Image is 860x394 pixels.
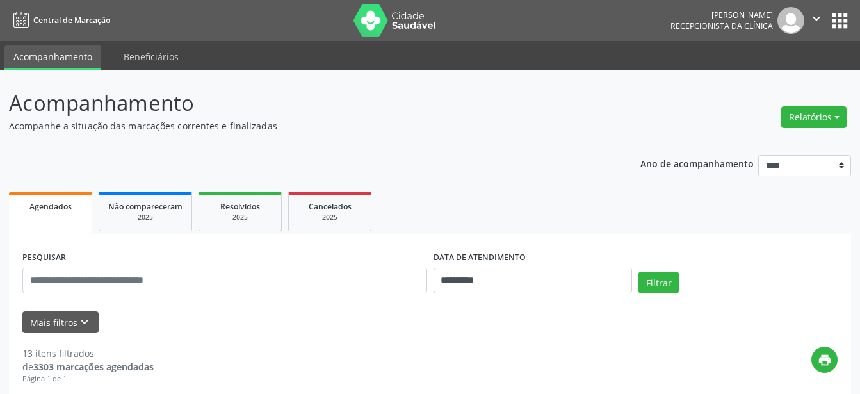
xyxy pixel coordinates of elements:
img: img [777,7,804,34]
div: Página 1 de 1 [22,373,154,384]
div: 2025 [298,213,362,222]
span: Recepcionista da clínica [670,21,773,31]
div: 2025 [108,213,183,222]
span: Não compareceram [108,201,183,212]
i:  [809,12,823,26]
strong: 3303 marcações agendadas [33,361,154,373]
p: Acompanhe a situação das marcações correntes e finalizadas [9,119,599,133]
div: [PERSON_NAME] [670,10,773,21]
button: print [811,347,838,373]
span: Cancelados [309,201,352,212]
div: 2025 [208,213,272,222]
p: Ano de acompanhamento [640,155,754,171]
button: Relatórios [781,106,847,128]
span: Agendados [29,201,72,212]
p: Acompanhamento [9,87,599,119]
i: keyboard_arrow_down [77,315,92,329]
button: Filtrar [638,272,679,293]
i: print [818,353,832,367]
a: Central de Marcação [9,10,110,31]
a: Beneficiários [115,45,188,68]
span: Central de Marcação [33,15,110,26]
button: apps [829,10,851,32]
div: de [22,360,154,373]
a: Acompanhamento [4,45,101,70]
button: Mais filtroskeyboard_arrow_down [22,311,99,334]
span: Resolvidos [220,201,260,212]
label: DATA DE ATENDIMENTO [434,248,526,268]
button:  [804,7,829,34]
div: 13 itens filtrados [22,347,154,360]
label: PESQUISAR [22,248,66,268]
